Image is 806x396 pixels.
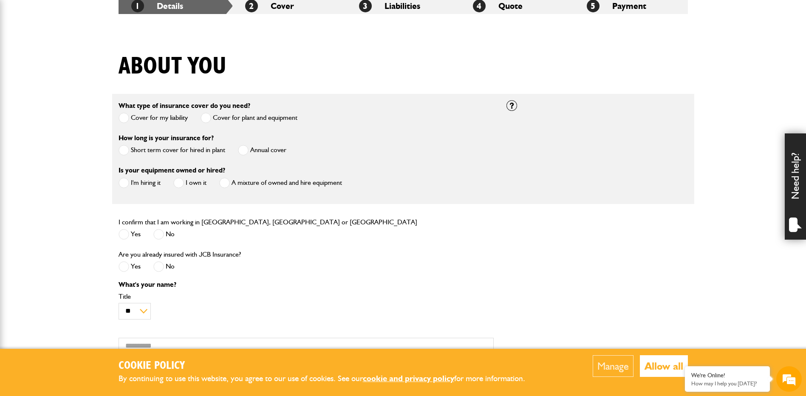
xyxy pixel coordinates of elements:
[119,281,494,288] p: What's your name?
[119,113,188,123] label: Cover for my liability
[219,178,342,188] label: A mixture of owned and hire equipment
[691,372,764,379] div: We're Online!
[691,380,764,387] p: How may I help you today?
[153,229,175,240] label: No
[119,135,214,141] label: How long is your insurance for?
[119,293,494,300] label: Title
[119,372,539,385] p: By continuing to use this website, you agree to our use of cookies. See our for more information.
[201,113,297,123] label: Cover for plant and equipment
[363,373,454,383] a: cookie and privacy policy
[119,178,161,188] label: I'm hiring it
[785,133,806,240] div: Need help?
[119,145,225,156] label: Short term cover for hired in plant
[119,359,539,373] h2: Cookie Policy
[119,52,226,81] h1: About you
[119,167,225,174] label: Is your equipment owned or hired?
[119,102,250,109] label: What type of insurance cover do you need?
[238,145,286,156] label: Annual cover
[640,355,688,377] button: Allow all
[153,261,175,272] label: No
[119,229,141,240] label: Yes
[593,355,633,377] button: Manage
[119,219,417,226] label: I confirm that I am working in [GEOGRAPHIC_DATA], [GEOGRAPHIC_DATA] or [GEOGRAPHIC_DATA]
[173,178,206,188] label: I own it
[119,261,141,272] label: Yes
[119,251,241,258] label: Are you already insured with JCB Insurance?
